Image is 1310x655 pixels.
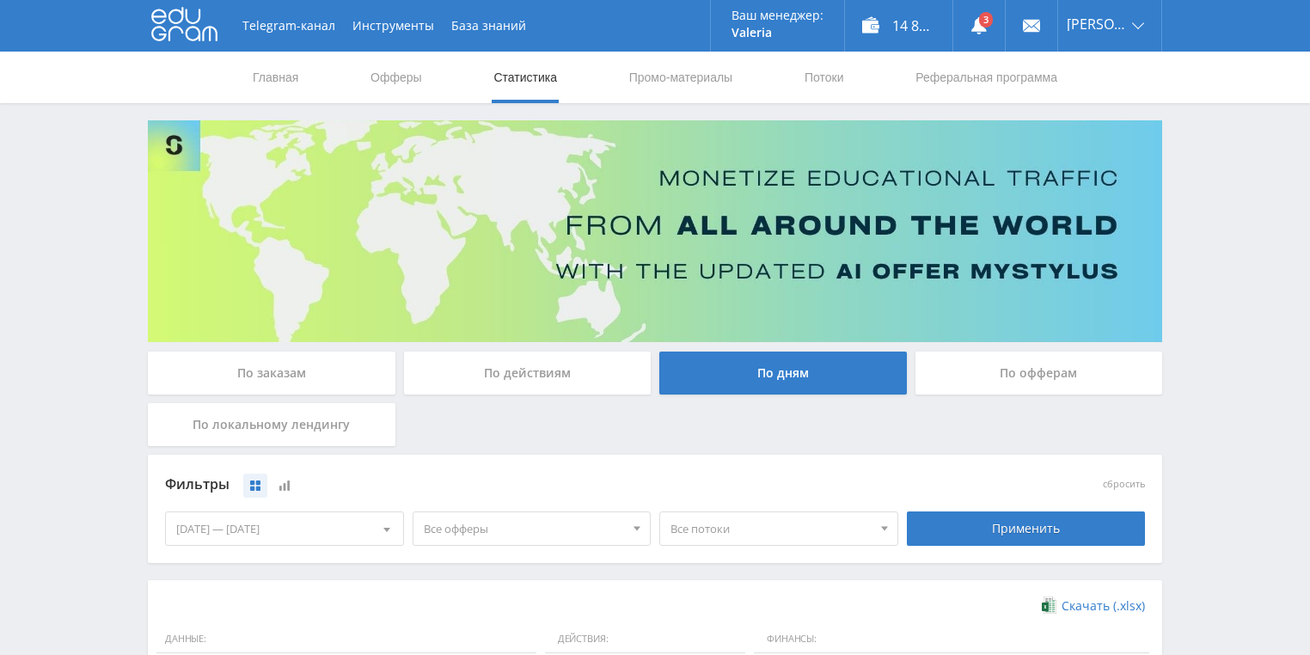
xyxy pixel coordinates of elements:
[424,512,625,545] span: Все офферы
[369,52,424,103] a: Офферы
[1103,479,1145,490] button: сбросить
[404,352,652,395] div: По действиям
[803,52,846,103] a: Потоки
[754,625,1149,654] span: Финансы:
[148,403,395,446] div: По локальному лендингу
[251,52,300,103] a: Главная
[670,512,872,545] span: Все потоки
[1042,597,1145,615] a: Скачать (.xlsx)
[166,512,403,545] div: [DATE] — [DATE]
[732,26,823,40] p: Valeria
[1042,597,1056,614] img: xlsx
[165,472,898,498] div: Фильтры
[1062,599,1145,613] span: Скачать (.xlsx)
[659,352,907,395] div: По дням
[627,52,734,103] a: Промо-материалы
[914,52,1059,103] a: Реферальная программа
[148,352,395,395] div: По заказам
[148,120,1162,342] img: Banner
[156,625,536,654] span: Данные:
[545,625,745,654] span: Действия:
[1067,17,1127,31] span: [PERSON_NAME]
[492,52,559,103] a: Статистика
[915,352,1163,395] div: По офферам
[732,9,823,22] p: Ваш менеджер:
[907,511,1146,546] div: Применить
